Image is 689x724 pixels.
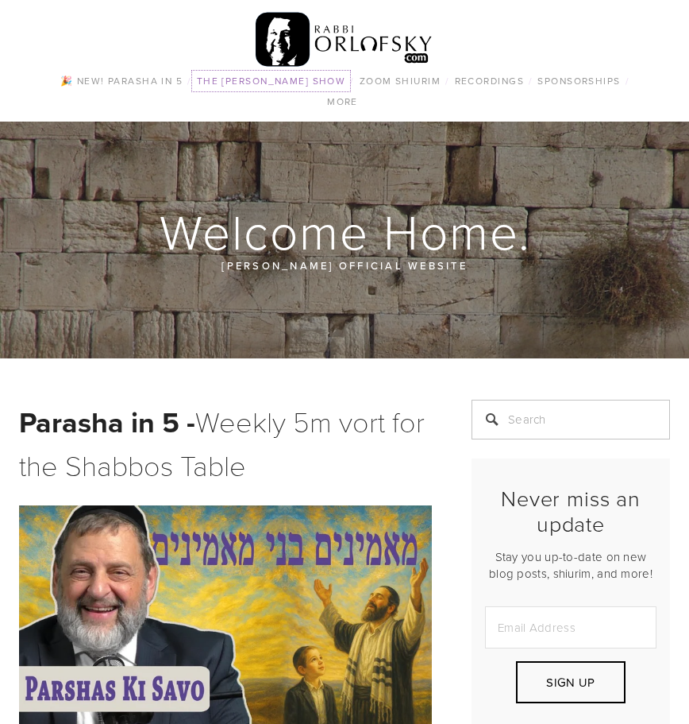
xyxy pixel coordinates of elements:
[84,257,605,274] p: [PERSON_NAME] official website
[56,71,187,91] a: 🎉 NEW! Parasha in 5
[19,400,432,486] h1: Weekly 5m vort for the Shabbos Table
[472,400,670,439] input: Search
[516,661,625,703] button: Sign Up
[256,9,433,71] img: RabbiOrlofsky.com
[187,74,191,87] span: /
[322,91,363,112] a: More
[485,606,656,649] input: Email Address
[533,71,625,91] a: Sponsorships
[450,71,529,91] a: Recordings
[19,206,672,257] h1: Welcome Home.
[625,74,629,87] span: /
[485,486,656,537] h2: Never miss an update
[546,674,595,691] span: Sign Up
[485,548,656,582] p: Stay you up-to-date on new blog posts, shiurim, and more!
[19,401,195,443] strong: Parasha in 5 -
[350,74,354,87] span: /
[445,74,449,87] span: /
[355,71,445,91] a: Zoom Shiurim
[529,74,533,87] span: /
[192,71,351,91] a: The [PERSON_NAME] Show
